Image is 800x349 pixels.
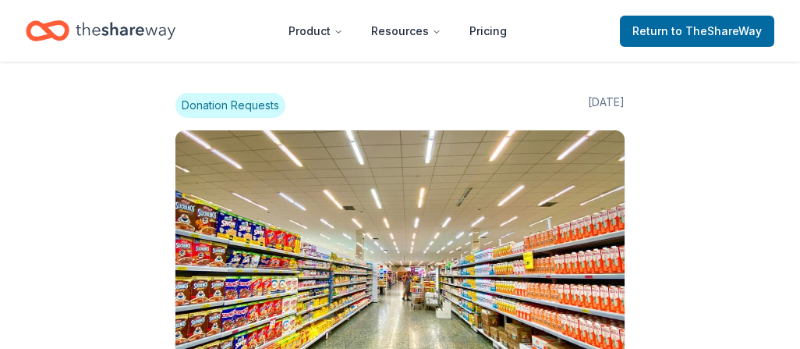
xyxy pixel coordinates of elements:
nav: Main [276,12,519,49]
span: Donation Requests [175,93,285,118]
a: Home [26,12,175,49]
span: Return [632,22,762,41]
button: Resources [359,16,454,47]
span: [DATE] [588,93,625,118]
a: Pricing [457,16,519,47]
span: to TheShareWay [671,24,762,37]
a: Returnto TheShareWay [620,16,774,47]
button: Product [276,16,356,47]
